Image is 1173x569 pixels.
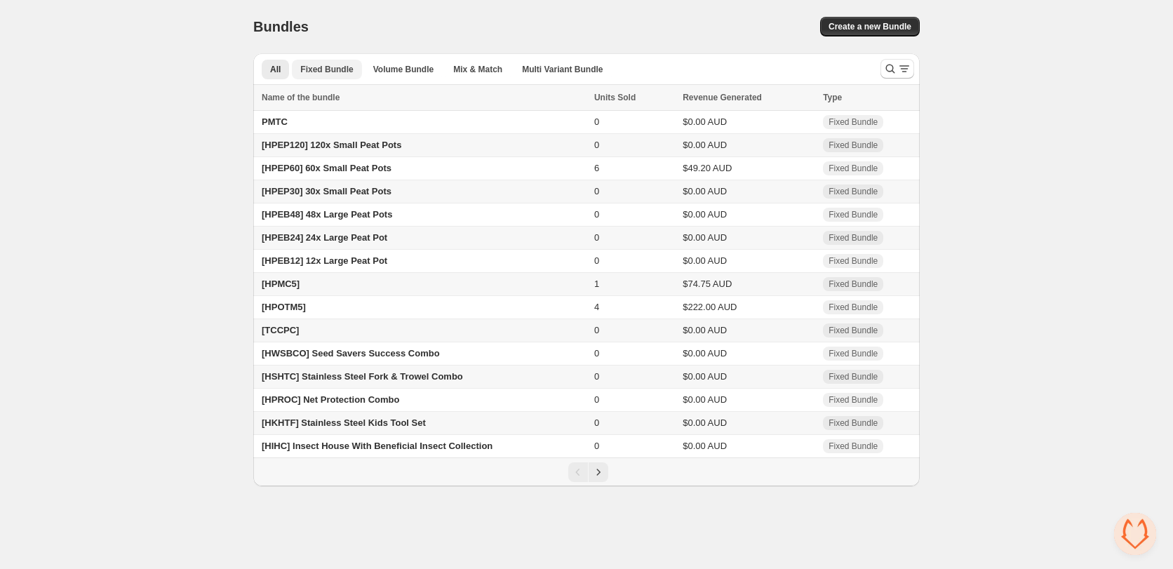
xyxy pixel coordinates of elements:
[262,417,426,428] span: [HKHTF] Stainless Steel Kids Tool Set
[594,302,599,312] span: 4
[829,209,878,220] span: Fixed Bundle
[829,441,878,452] span: Fixed Bundle
[829,232,878,243] span: Fixed Bundle
[594,163,599,173] span: 6
[594,441,599,451] span: 0
[594,417,599,428] span: 0
[262,186,391,196] span: [HPEP30] 30x Small Peat Pots
[829,255,878,267] span: Fixed Bundle
[829,371,878,382] span: Fixed Bundle
[262,394,399,405] span: [HPROC] Net Protection Combo
[262,255,387,266] span: [HPEB12] 12x Large Peat Pot
[829,417,878,429] span: Fixed Bundle
[594,325,599,335] span: 0
[829,140,878,151] span: Fixed Bundle
[1114,513,1156,555] div: Open chat
[683,394,727,405] span: $0.00 AUD
[594,348,599,359] span: 0
[829,116,878,128] span: Fixed Bundle
[683,371,727,382] span: $0.00 AUD
[823,91,911,105] div: Type
[829,348,878,359] span: Fixed Bundle
[683,91,776,105] button: Revenue Generated
[262,279,300,289] span: [HPMC5]
[683,140,727,150] span: $0.00 AUD
[262,163,391,173] span: [HPEP60] 60x Small Peat Pots
[270,64,281,75] span: All
[594,140,599,150] span: 0
[262,91,586,105] div: Name of the bundle
[262,140,401,150] span: [HPEP120] 120x Small Peat Pots
[829,163,878,174] span: Fixed Bundle
[594,279,599,289] span: 1
[253,18,309,35] h1: Bundles
[683,209,727,220] span: $0.00 AUD
[262,371,463,382] span: [HSHTC] Stainless Steel Fork & Trowel Combo
[683,232,727,243] span: $0.00 AUD
[262,348,440,359] span: [HWSBCO] Seed Savers Success Combo
[373,64,434,75] span: Volume Bundle
[829,186,878,197] span: Fixed Bundle
[683,255,727,266] span: $0.00 AUD
[683,417,727,428] span: $0.00 AUD
[594,394,599,405] span: 0
[683,302,737,312] span: $222.00 AUD
[683,279,732,289] span: $74.75 AUD
[522,64,603,75] span: Multi Variant Bundle
[589,462,608,482] button: Next
[683,163,732,173] span: $49.20 AUD
[453,64,502,75] span: Mix & Match
[683,116,727,127] span: $0.00 AUD
[683,348,727,359] span: $0.00 AUD
[829,302,878,313] span: Fixed Bundle
[594,209,599,220] span: 0
[262,325,299,335] span: [TCCPC]
[594,232,599,243] span: 0
[820,17,920,36] button: Create a new Bundle
[253,457,920,486] nav: Pagination
[683,91,762,105] span: Revenue Generated
[262,232,387,243] span: [HPEB24] 24x Large Peat Pot
[829,394,878,406] span: Fixed Bundle
[880,59,914,79] button: Search and filter results
[683,186,727,196] span: $0.00 AUD
[300,64,353,75] span: Fixed Bundle
[594,116,599,127] span: 0
[262,116,288,127] span: PMTC
[594,371,599,382] span: 0
[262,302,306,312] span: [HPOTM5]
[829,279,878,290] span: Fixed Bundle
[262,209,392,220] span: [HPEB48] 48x Large Peat Pots
[594,91,650,105] button: Units Sold
[683,441,727,451] span: $0.00 AUD
[594,91,636,105] span: Units Sold
[594,186,599,196] span: 0
[829,325,878,336] span: Fixed Bundle
[683,325,727,335] span: $0.00 AUD
[262,441,492,451] span: [HIHC] Insect House With Beneficial Insect Collection
[594,255,599,266] span: 0
[829,21,911,32] span: Create a new Bundle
